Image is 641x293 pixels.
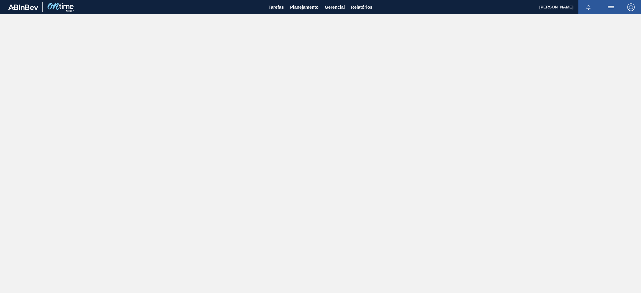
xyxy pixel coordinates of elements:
button: Notificações [578,3,598,12]
img: TNhmsLtSVTkK8tSr43FrP2fwEKptu5GPRR3wAAAABJRU5ErkJggg== [8,4,38,10]
img: Logout [627,3,635,11]
span: Gerencial [325,3,345,11]
span: Tarefas [269,3,284,11]
img: userActions [607,3,615,11]
span: Planejamento [290,3,319,11]
span: Relatórios [351,3,372,11]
